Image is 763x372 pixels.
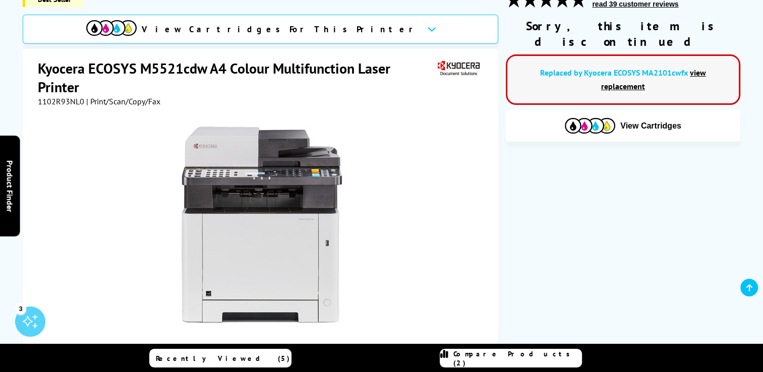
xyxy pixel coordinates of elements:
span: Compare Products (2) [453,349,581,367]
img: View Cartridges [86,20,137,36]
span: Product Finder [5,160,15,212]
a: Compare Products (2) [440,349,582,367]
a: Replaced by Kyocera ECOSYS MA2101cwfx [540,68,688,78]
img: Cartridges [565,118,615,134]
div: 3 [15,303,26,314]
a: Recently Viewed (5) [149,349,291,367]
span: 1102R93NL0 [38,96,84,106]
img: Kyocera [435,59,482,78]
span: | Print/Scan/Copy/Fax [86,96,160,106]
a: view replacement [601,68,706,91]
h1: Kyocera ECOSYS M5521cdw A4 Colour Multifunction Laser Printer [38,59,435,96]
span: View Cartridges [620,121,681,131]
img: Kyocera ECOSYS M5521cdw [163,127,361,324]
span: Recently Viewed (5) [156,354,290,363]
span: View Cartridges For This Printer [142,24,419,35]
div: Sorry, this item is discontinued [506,18,740,49]
button: View Cartridges [513,117,732,134]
